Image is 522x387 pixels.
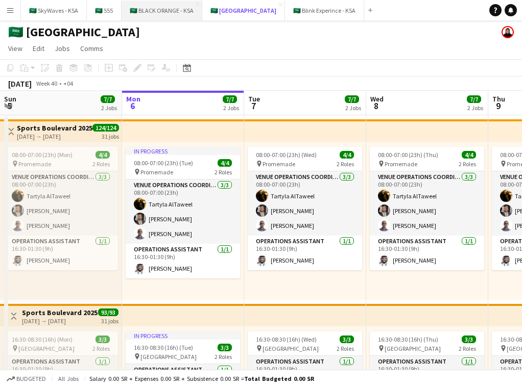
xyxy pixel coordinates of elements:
[12,151,73,159] span: 08:00-07:00 (23h) (Mon)
[56,375,81,382] span: All jobs
[8,24,140,40] h1: 🇸🇦 [GEOGRAPHIC_DATA]
[467,104,483,112] div: 2 Jobs
[256,151,317,159] span: 08:00-07:00 (23h) (Wed)
[134,344,193,351] span: 16:30-08:30 (16h) (Tue)
[126,147,240,155] div: In progress
[18,345,75,352] span: [GEOGRAPHIC_DATA]
[345,104,361,112] div: 2 Jobs
[126,94,140,104] span: Mon
[218,159,232,167] span: 4/4
[378,151,438,159] span: 08:00-07:00 (23h) (Thu)
[17,133,92,140] div: [DATE] → [DATE]
[340,336,354,343] span: 3/3
[4,236,118,270] app-card-role: Operations Assistant1/116:30-01:30 (9h)[PERSON_NAME]
[3,100,16,112] span: 5
[263,160,295,168] span: Promemade
[126,147,240,278] app-job-card: In progress08:00-07:00 (23h) (Tue)4/4 Promemade2 RolesVENUE OPERATIONS COORDINATOR3/308:00-07:00 ...
[33,44,44,53] span: Edit
[345,95,359,103] span: 7/7
[34,80,59,87] span: Week 40
[92,160,110,168] span: 2 Roles
[467,95,481,103] span: 7/7
[125,100,140,112] span: 6
[202,1,285,20] button: 🇸🇦 [GEOGRAPHIC_DATA]
[370,236,484,270] app-card-role: Operations Assistant1/116:30-01:30 (9h)[PERSON_NAME]
[126,331,240,340] div: In progress
[223,104,239,112] div: 2 Jobs
[502,26,514,38] app-user-avatar: Shahad Alsubaie
[218,344,232,351] span: 3/3
[12,336,73,343] span: 16:30-08:30 (16h) (Mon)
[134,159,193,167] span: 08:00-07:00 (23h) (Tue)
[459,345,476,352] span: 2 Roles
[337,345,354,352] span: 2 Roles
[17,123,92,133] h3: Sports Boulevard 2025
[87,1,122,20] button: 🇸🇦 555
[8,79,32,89] div: [DATE]
[263,345,319,352] span: [GEOGRAPHIC_DATA]
[16,375,46,382] span: Budgeted
[4,147,118,270] app-job-card: 08:00-07:00 (23h) (Mon)4/4 Promemade2 RolesVENUE OPERATIONS COORDINATOR3/308:00-07:00 (23h)Tartyl...
[244,375,314,382] span: Total Budgeted 0.00 SR
[370,171,484,236] app-card-role: VENUE OPERATIONS COORDINATOR3/308:00-07:00 (23h)Tartyla AlTaweel[PERSON_NAME][PERSON_NAME]
[29,42,49,55] a: Edit
[370,147,484,270] app-job-card: 08:00-07:00 (23h) (Thu)4/4 Promemade2 RolesVENUE OPERATIONS COORDINATOR3/308:00-07:00 (23h)Tartyl...
[92,124,119,132] span: 124/124
[223,95,237,103] span: 7/7
[96,151,110,159] span: 4/4
[256,336,317,343] span: 16:30-08:30 (16h) (Wed)
[80,44,103,53] span: Comms
[337,160,354,168] span: 2 Roles
[92,345,110,352] span: 2 Roles
[248,236,362,270] app-card-role: Operations Assistant1/116:30-01:30 (9h)[PERSON_NAME]
[248,171,362,236] app-card-role: VENUE OPERATIONS COORDINATOR3/308:00-07:00 (23h)Tartyla AlTaweel[PERSON_NAME][PERSON_NAME]
[378,336,438,343] span: 16:30-08:30 (16h) (Thu)
[370,94,384,104] span: Wed
[126,244,240,278] app-card-role: Operations Assistant1/116:30-01:30 (9h)[PERSON_NAME]
[340,151,354,159] span: 4/4
[89,375,314,382] div: Salary 0.00 SR + Expenses 0.00 SR + Subsistence 0.00 SR =
[248,94,260,104] span: Tue
[247,100,260,112] span: 7
[215,168,232,176] span: 2 Roles
[248,147,362,270] app-job-card: 08:00-07:00 (23h) (Wed)4/4 Promemade2 RolesVENUE OPERATIONS COORDINATOR3/308:00-07:00 (23h)Tartyl...
[459,160,476,168] span: 2 Roles
[101,95,115,103] span: 7/7
[385,345,441,352] span: [GEOGRAPHIC_DATA]
[8,44,22,53] span: View
[492,94,505,104] span: Thu
[101,104,117,112] div: 2 Jobs
[51,42,74,55] a: Jobs
[462,151,476,159] span: 4/4
[18,160,51,168] span: Promemade
[63,80,73,87] div: +04
[285,1,364,20] button: 🇸🇦 Blink Experince - KSA
[101,316,118,325] div: 31 jobs
[385,160,417,168] span: Promemade
[22,317,98,325] div: [DATE] → [DATE]
[98,308,118,316] span: 93/93
[491,100,505,112] span: 9
[122,1,202,20] button: 🇸🇦 BLACK ORANGE - KSA
[22,308,98,317] h3: Sports Boulevard 2025
[369,100,384,112] span: 8
[4,171,118,236] app-card-role: VENUE OPERATIONS COORDINATOR3/308:00-07:00 (23h)Tartyla AlTaweel[PERSON_NAME][PERSON_NAME]
[96,336,110,343] span: 3/3
[140,168,173,176] span: Promemade
[55,44,70,53] span: Jobs
[140,353,197,360] span: [GEOGRAPHIC_DATA]
[21,1,87,20] button: 🇸🇦 SkyWaves - KSA
[76,42,107,55] a: Comms
[4,94,16,104] span: Sun
[126,179,240,244] app-card-role: VENUE OPERATIONS COORDINATOR3/308:00-07:00 (23h)Tartyla AlTaweel[PERSON_NAME][PERSON_NAME]
[5,373,48,384] button: Budgeted
[215,353,232,360] span: 2 Roles
[4,42,27,55] a: View
[462,336,476,343] span: 3/3
[102,132,119,140] div: 31 jobs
